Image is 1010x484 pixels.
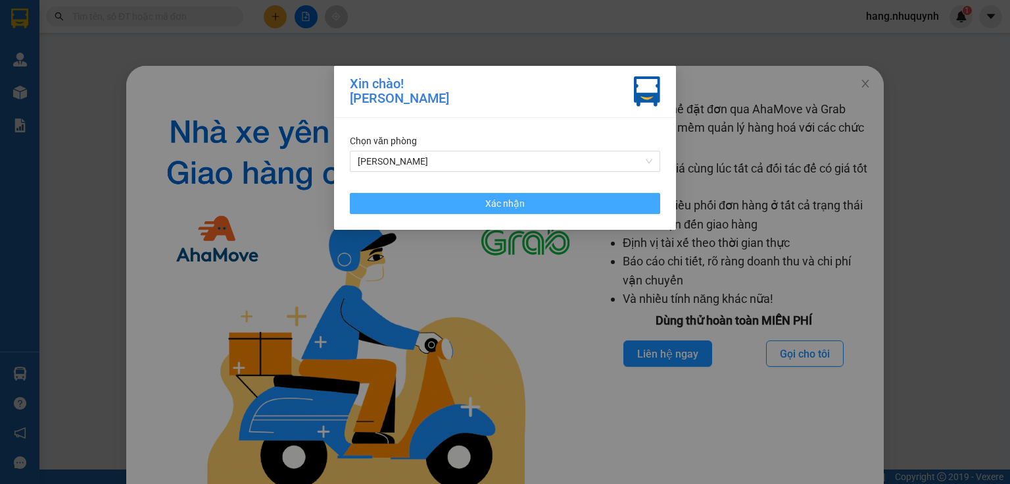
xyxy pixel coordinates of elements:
div: Xin chào! [PERSON_NAME] [350,76,449,107]
span: Xác nhận [485,196,525,211]
div: Chọn văn phòng [350,134,660,148]
img: vxr-icon [634,76,660,107]
button: Xác nhận [350,193,660,214]
span: Phan Rang [358,151,652,171]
